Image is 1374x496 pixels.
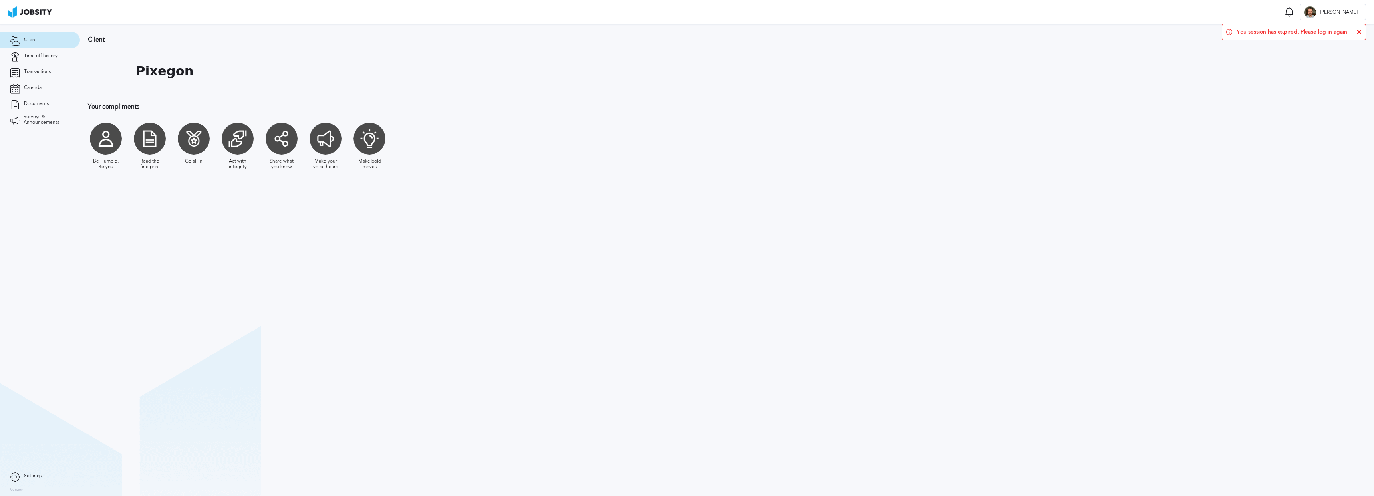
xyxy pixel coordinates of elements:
[224,159,252,170] div: Act with integrity
[1316,10,1362,15] span: [PERSON_NAME]
[24,473,42,479] span: Settings
[24,85,43,91] span: Calendar
[10,488,25,492] label: Version:
[24,101,49,107] span: Documents
[355,159,383,170] div: Make bold moves
[92,159,120,170] div: Be Humble, Be you
[24,37,37,43] span: Client
[8,6,52,18] img: ab4bad089aa723f57921c736e9817d99.png
[24,53,58,59] span: Time off history
[1300,4,1366,20] button: M[PERSON_NAME]
[24,69,51,75] span: Transactions
[136,64,193,79] h1: Pixegon
[312,159,340,170] div: Make your voice heard
[1304,6,1316,18] div: M
[268,159,296,170] div: Share what you know
[24,114,70,125] span: Surveys & Announcements
[1237,29,1349,35] span: You session has expired. Please log in again.
[88,36,521,43] h3: Client
[136,159,164,170] div: Read the fine print
[185,159,203,164] div: Go all in
[88,103,521,110] h3: Your compliments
